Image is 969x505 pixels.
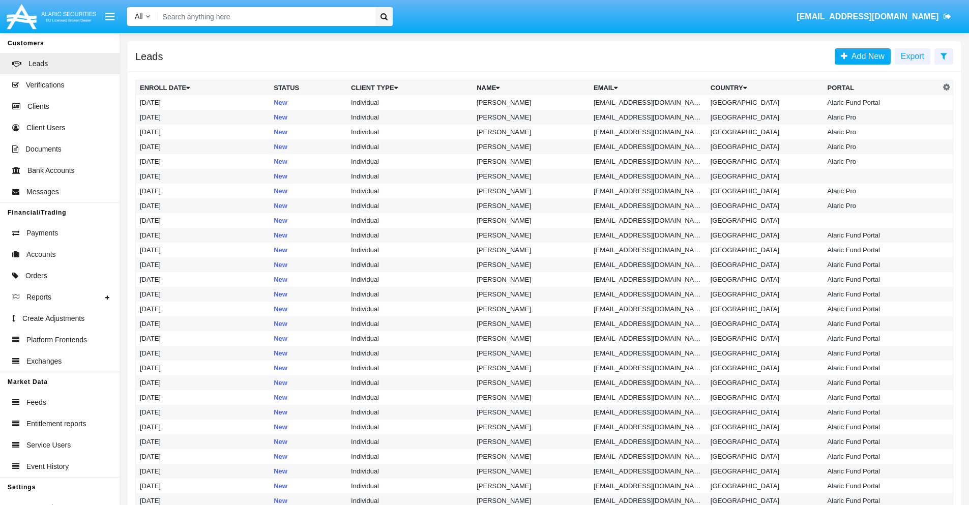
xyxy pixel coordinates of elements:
[824,434,941,449] td: Alaric Fund Portal
[824,479,941,493] td: Alaric Fund Portal
[270,184,347,198] td: New
[136,390,270,405] td: [DATE]
[28,58,48,69] span: Leads
[473,213,590,228] td: [PERSON_NAME]
[707,375,824,390] td: [GEOGRAPHIC_DATA]
[824,154,941,169] td: Alaric Pro
[347,228,473,243] td: Individual
[347,361,473,375] td: Individual
[136,346,270,361] td: [DATE]
[590,184,707,198] td: [EMAIL_ADDRESS][DOMAIN_NAME]
[136,449,270,464] td: [DATE]
[26,123,65,133] span: Client Users
[473,139,590,154] td: [PERSON_NAME]
[270,434,347,449] td: New
[797,12,938,21] span: [EMAIL_ADDRESS][DOMAIN_NAME]
[270,154,347,169] td: New
[590,287,707,302] td: [EMAIL_ADDRESS][DOMAIN_NAME]
[707,449,824,464] td: [GEOGRAPHIC_DATA]
[590,95,707,110] td: [EMAIL_ADDRESS][DOMAIN_NAME]
[347,464,473,479] td: Individual
[136,125,270,139] td: [DATE]
[26,249,56,260] span: Accounts
[707,346,824,361] td: [GEOGRAPHIC_DATA]
[136,464,270,479] td: [DATE]
[707,405,824,420] td: [GEOGRAPHIC_DATA]
[824,198,941,213] td: Alaric Pro
[270,420,347,434] td: New
[824,375,941,390] td: Alaric Fund Portal
[136,110,270,125] td: [DATE]
[901,52,924,61] span: Export
[22,313,84,324] span: Create Adjustments
[707,434,824,449] td: [GEOGRAPHIC_DATA]
[473,272,590,287] td: [PERSON_NAME]
[347,449,473,464] td: Individual
[824,464,941,479] td: Alaric Fund Portal
[270,464,347,479] td: New
[347,346,473,361] td: Individual
[473,154,590,169] td: [PERSON_NAME]
[270,257,347,272] td: New
[473,316,590,331] td: [PERSON_NAME]
[590,316,707,331] td: [EMAIL_ADDRESS][DOMAIN_NAME]
[473,361,590,375] td: [PERSON_NAME]
[347,479,473,493] td: Individual
[707,169,824,184] td: [GEOGRAPHIC_DATA]
[824,80,941,96] th: Portal
[847,52,885,61] span: Add New
[473,95,590,110] td: [PERSON_NAME]
[590,125,707,139] td: [EMAIL_ADDRESS][DOMAIN_NAME]
[707,228,824,243] td: [GEOGRAPHIC_DATA]
[707,95,824,110] td: [GEOGRAPHIC_DATA]
[824,257,941,272] td: Alaric Fund Portal
[25,144,62,155] span: Documents
[707,139,824,154] td: [GEOGRAPHIC_DATA]
[347,80,473,96] th: Client Type
[5,2,98,32] img: Logo image
[347,302,473,316] td: Individual
[270,361,347,375] td: New
[136,228,270,243] td: [DATE]
[270,228,347,243] td: New
[136,316,270,331] td: [DATE]
[473,228,590,243] td: [PERSON_NAME]
[824,110,941,125] td: Alaric Pro
[25,271,47,281] span: Orders
[136,479,270,493] td: [DATE]
[347,139,473,154] td: Individual
[590,331,707,346] td: [EMAIL_ADDRESS][DOMAIN_NAME]
[824,346,941,361] td: Alaric Fund Portal
[347,390,473,405] td: Individual
[707,331,824,346] td: [GEOGRAPHIC_DATA]
[707,287,824,302] td: [GEOGRAPHIC_DATA]
[473,302,590,316] td: [PERSON_NAME]
[590,198,707,213] td: [EMAIL_ADDRESS][DOMAIN_NAME]
[707,390,824,405] td: [GEOGRAPHIC_DATA]
[136,154,270,169] td: [DATE]
[824,139,941,154] td: Alaric Pro
[347,257,473,272] td: Individual
[26,461,69,472] span: Event History
[347,405,473,420] td: Individual
[707,213,824,228] td: [GEOGRAPHIC_DATA]
[270,272,347,287] td: New
[590,257,707,272] td: [EMAIL_ADDRESS][DOMAIN_NAME]
[136,420,270,434] td: [DATE]
[127,11,158,22] a: All
[473,125,590,139] td: [PERSON_NAME]
[473,449,590,464] td: [PERSON_NAME]
[347,243,473,257] td: Individual
[136,375,270,390] td: [DATE]
[824,243,941,257] td: Alaric Fund Portal
[707,464,824,479] td: [GEOGRAPHIC_DATA]
[707,479,824,493] td: [GEOGRAPHIC_DATA]
[473,434,590,449] td: [PERSON_NAME]
[707,302,824,316] td: [GEOGRAPHIC_DATA]
[590,375,707,390] td: [EMAIL_ADDRESS][DOMAIN_NAME]
[136,169,270,184] td: [DATE]
[590,464,707,479] td: [EMAIL_ADDRESS][DOMAIN_NAME]
[590,80,707,96] th: Email
[473,405,590,420] td: [PERSON_NAME]
[707,110,824,125] td: [GEOGRAPHIC_DATA]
